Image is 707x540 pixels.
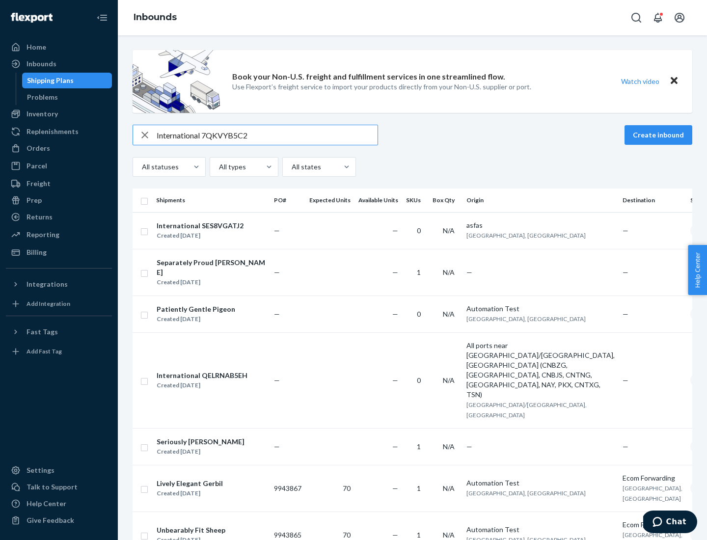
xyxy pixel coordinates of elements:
div: Inventory [27,109,58,119]
input: Search inbounds by name, destination, msku... [157,125,378,145]
ol: breadcrumbs [126,3,185,32]
span: N/A [443,226,455,235]
span: — [623,226,628,235]
div: Inbounds [27,59,56,69]
div: Integrations [27,279,68,289]
th: PO# [270,189,305,212]
span: N/A [443,376,455,384]
iframe: Opens a widget where you can chat to one of our agents [643,511,697,535]
div: All ports near [GEOGRAPHIC_DATA]/[GEOGRAPHIC_DATA], [GEOGRAPHIC_DATA] (CNBZG, [GEOGRAPHIC_DATA], ... [466,341,615,400]
img: Flexport logo [11,13,53,23]
div: Created [DATE] [157,277,266,287]
input: All types [218,162,219,172]
button: Integrations [6,276,112,292]
div: Orders [27,143,50,153]
th: Shipments [152,189,270,212]
button: Help Center [688,245,707,295]
span: — [466,268,472,276]
div: Prep [27,195,42,205]
span: — [623,376,628,384]
button: Watch video [615,74,666,88]
span: — [466,442,472,451]
div: Automation Test [466,478,615,488]
div: Created [DATE] [157,314,235,324]
a: Inventory [6,106,112,122]
button: Close Navigation [92,8,112,27]
span: — [274,376,280,384]
div: Add Fast Tag [27,347,62,355]
a: Inbounds [6,56,112,72]
span: — [392,310,398,318]
a: Problems [22,89,112,105]
button: Fast Tags [6,324,112,340]
p: Use Flexport’s freight service to import your products directly from your Non-U.S. supplier or port. [232,82,531,92]
div: Created [DATE] [157,380,247,390]
div: Created [DATE] [157,447,245,457]
span: — [392,531,398,539]
a: Returns [6,209,112,225]
div: Help Center [27,499,66,509]
div: Freight [27,179,51,189]
a: Add Integration [6,296,112,312]
th: SKUs [402,189,429,212]
div: International SES8VGATJ2 [157,221,244,231]
div: Fast Tags [27,327,58,337]
div: Patiently Gentle Pigeon [157,304,235,314]
span: — [623,268,628,276]
span: N/A [443,531,455,539]
a: Add Fast Tag [6,344,112,359]
div: Problems [27,92,58,102]
span: — [392,226,398,235]
span: 0 [417,376,421,384]
span: 0 [417,310,421,318]
span: [GEOGRAPHIC_DATA], [GEOGRAPHIC_DATA] [623,485,682,502]
button: Open Search Box [626,8,646,27]
th: Origin [462,189,619,212]
div: Created [DATE] [157,231,244,241]
div: asfas [466,220,615,230]
a: Orders [6,140,112,156]
span: — [623,442,628,451]
button: Close [668,74,680,88]
div: Returns [27,212,53,222]
button: Talk to Support [6,479,112,495]
span: N/A [443,442,455,451]
div: Automation Test [466,304,615,314]
span: — [392,484,398,492]
div: Billing [27,247,47,257]
div: Reporting [27,230,59,240]
span: 1 [417,531,421,539]
span: [GEOGRAPHIC_DATA], [GEOGRAPHIC_DATA] [466,315,586,323]
td: 9943867 [270,465,305,512]
div: Ecom Forwarding [623,520,682,530]
span: — [274,310,280,318]
th: Available Units [354,189,402,212]
span: — [392,268,398,276]
button: Give Feedback [6,513,112,528]
a: Prep [6,192,112,208]
a: Inbounds [134,12,177,23]
div: Unbearably Fit Sheep [157,525,225,535]
span: — [392,376,398,384]
a: Parcel [6,158,112,174]
a: Replenishments [6,124,112,139]
span: N/A [443,268,455,276]
div: Automation Test [466,525,615,535]
span: — [392,442,398,451]
div: Lively Elegant Gerbil [157,479,223,488]
div: Seriously [PERSON_NAME] [157,437,245,447]
a: Reporting [6,227,112,243]
span: 1 [417,442,421,451]
div: Add Integration [27,299,70,308]
a: Shipping Plans [22,73,112,88]
span: N/A [443,484,455,492]
input: All states [291,162,292,172]
span: 1 [417,268,421,276]
div: Shipping Plans [27,76,74,85]
span: 1 [417,484,421,492]
div: Home [27,42,46,52]
a: Settings [6,462,112,478]
th: Destination [619,189,686,212]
